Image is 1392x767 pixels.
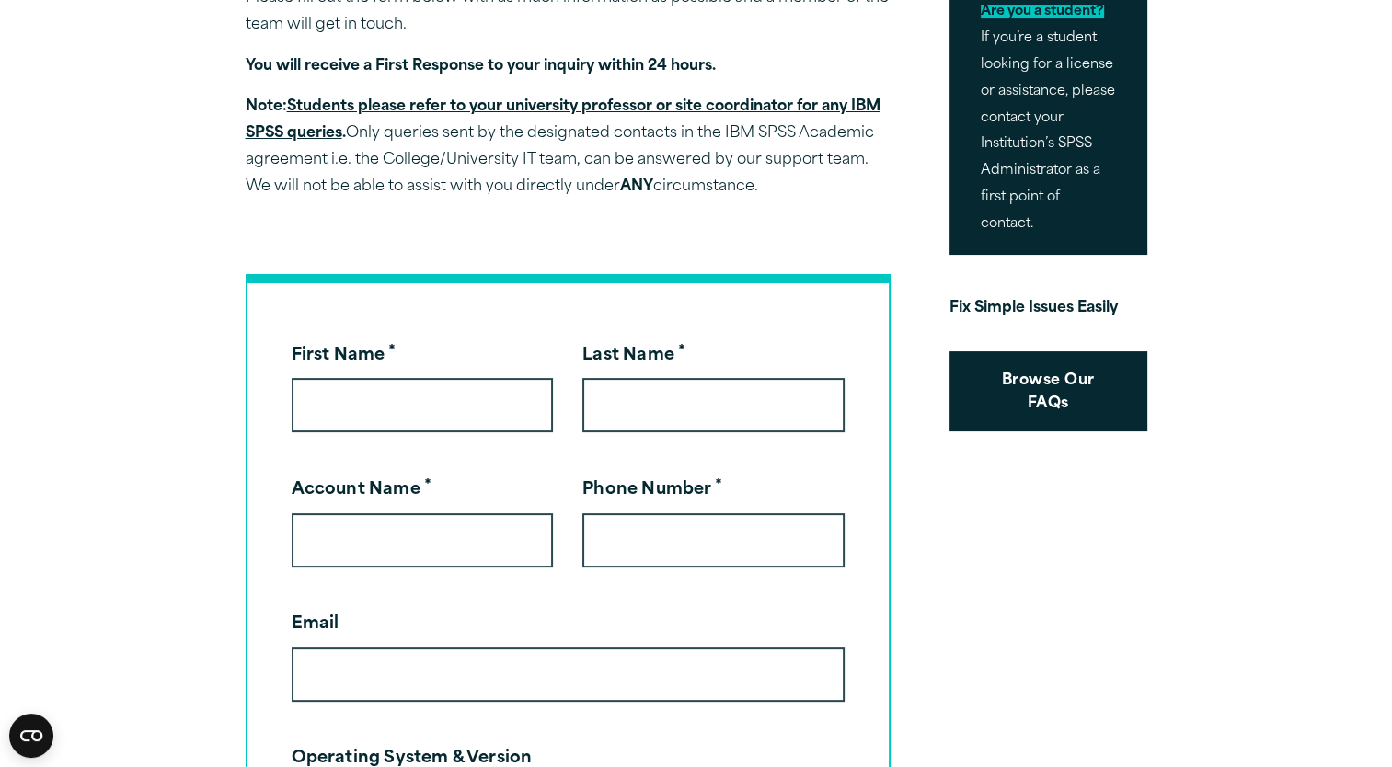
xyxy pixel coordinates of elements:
u: Students please refer to your university professor or site coordinator for any IBM SPSS queries [246,99,880,141]
label: Last Name [582,348,685,364]
button: Open CMP widget [9,714,53,758]
mark: Are you a student? [981,5,1104,18]
strong: ANY [620,179,653,194]
p: Only queries sent by the designated contacts in the IBM SPSS Academic agreement i.e. the College/... [246,94,891,200]
label: Account Name [292,482,431,498]
label: Phone Number [582,482,722,498]
label: Operating System & Version [292,750,533,767]
strong: Note: . [246,99,880,141]
a: Browse Our FAQs [949,351,1147,431]
label: Email [292,616,339,633]
label: First Name [292,348,397,364]
p: Fix Simple Issues Easily [949,295,1147,322]
strong: You will receive a First Response to your inquiry within 24 hours. [246,59,716,74]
